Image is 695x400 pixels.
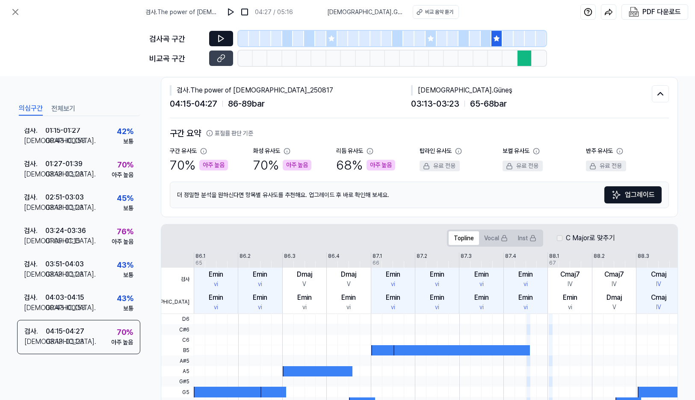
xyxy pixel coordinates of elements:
div: 검사 . [24,125,45,136]
div: Emin [430,293,444,303]
div: 비교 음악 듣기 [425,8,453,16]
div: Emin [386,269,400,280]
div: 86.1 [195,252,205,260]
div: IV [656,303,661,312]
div: Emin [474,269,489,280]
div: Dmaj [341,269,356,280]
a: Sparkles업그레이드 [604,186,662,203]
div: vi [568,303,572,312]
div: Emin [209,293,223,303]
div: vi [214,303,218,312]
div: vi [258,303,262,312]
div: V [347,280,351,289]
span: [DEMOGRAPHIC_DATA] [161,291,194,314]
div: 70 % [117,159,133,170]
span: G#5 [161,376,194,387]
div: 04:03 - 04:15 [45,293,84,303]
div: 87.1 [373,252,382,260]
div: 88.2 [594,252,605,260]
div: 03:24 - 03:36 [45,226,86,236]
div: vi [523,303,528,312]
div: 00:43 - 00:53 [45,303,86,313]
span: [DEMOGRAPHIC_DATA] . Güneş [327,8,402,17]
div: 아주 높음 [112,170,133,179]
button: 비교 음악 듣기 [413,5,459,19]
div: 03:13 - 03:23 [45,169,84,179]
div: 70 % [170,155,228,175]
div: 아주 높음 [283,160,311,170]
div: 탑라인 유사도 [420,146,452,155]
div: vi [435,280,439,289]
div: 65 [195,259,202,267]
div: 비교곡 구간 [149,53,204,64]
div: 03:51 - 04:03 [45,259,84,269]
div: 유료 전용 [420,161,460,171]
div: 04:15 - 04:27 [46,326,84,337]
div: 87.4 [505,252,516,260]
div: IV [568,280,573,289]
div: 아주 높음 [111,338,133,347]
div: 검사 . [24,326,46,337]
div: 아주 높음 [199,160,228,170]
div: 66 [373,259,379,267]
div: Emin [518,293,533,303]
img: PDF Download [629,7,639,17]
div: 03:13 - 03:23 [46,337,84,347]
div: vi [258,280,262,289]
div: Emin [209,269,223,280]
span: G5 [161,387,194,397]
span: C6 [161,335,194,345]
div: [DEMOGRAPHIC_DATA] . [24,337,46,347]
button: Inst [513,231,541,245]
img: Sparkles [611,190,621,200]
div: 88.3 [638,252,649,260]
div: Dmaj [297,269,312,280]
div: Emin [474,293,489,303]
div: 보컬 유사도 [503,146,529,155]
div: 검사 . [24,226,45,236]
div: Dmaj [606,293,622,303]
div: 01:05 - 01:15 [45,236,80,246]
div: Emin [518,269,533,280]
div: 검사 . [24,159,45,169]
div: [DEMOGRAPHIC_DATA] . [24,203,45,213]
button: Topline [449,231,479,245]
div: 86.4 [328,252,340,260]
div: 76 % [117,226,133,237]
div: 아주 높음 [112,237,133,246]
div: 70 % [253,155,311,175]
div: [DEMOGRAPHIC_DATA] . [24,236,45,246]
div: vi [302,303,307,312]
div: Emin [253,269,267,280]
div: 보통 [123,137,133,146]
div: 검사 . [24,259,45,269]
div: 보통 [123,304,133,313]
img: share [604,8,613,16]
div: IV [656,280,661,289]
div: 더 정밀한 분석을 원하신다면 항목별 유사도를 추천해요. 업그레이드 후 바로 확인해 보세요. [170,182,669,208]
div: 리듬 유사도 [336,146,363,155]
div: 03:13 - 03:23 [45,203,84,213]
div: vi [346,303,351,312]
div: 03:13 - 03:23 [45,269,84,280]
div: [DEMOGRAPHIC_DATA] . [24,269,45,280]
div: 01:27 - 01:39 [45,159,83,169]
div: Cmaj7 [560,269,580,280]
div: 보통 [123,271,133,280]
div: 67 [549,259,556,267]
div: Emin [297,293,312,303]
div: 00:43 - 00:53 [45,136,86,146]
div: 검사 . The power of [DEMOGRAPHIC_DATA]_250817 [170,85,411,96]
div: 68 % [336,155,395,175]
div: 04:27 / 05:16 [255,8,293,17]
span: A5 [161,366,194,376]
div: Emin [386,293,400,303]
div: V [302,280,306,289]
button: 표절률 판단 기준 [206,129,253,138]
div: 유료 전용 [586,161,626,171]
span: 04:15 - 04:27 [170,97,217,110]
span: B5 [161,345,194,355]
div: vi [391,303,395,312]
div: 02:51 - 03:03 [45,192,84,203]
